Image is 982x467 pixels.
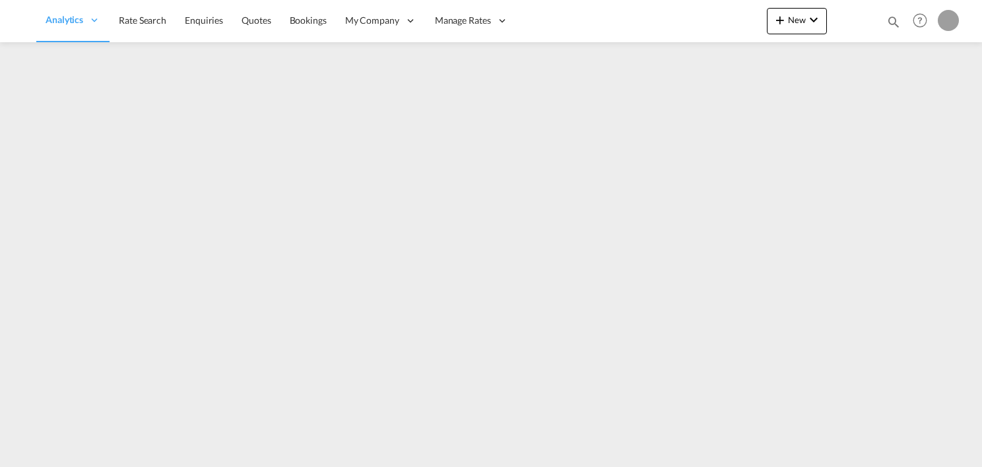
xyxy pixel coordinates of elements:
[806,12,822,28] md-icon: icon-chevron-down
[185,15,223,26] span: Enquiries
[909,9,931,32] span: Help
[772,12,788,28] md-icon: icon-plus 400-fg
[909,9,938,33] div: Help
[242,15,271,26] span: Quotes
[767,8,827,34] button: icon-plus 400-fgNewicon-chevron-down
[119,15,166,26] span: Rate Search
[435,14,491,27] span: Manage Rates
[886,15,901,34] div: icon-magnify
[290,15,327,26] span: Bookings
[46,13,83,26] span: Analytics
[886,15,901,29] md-icon: icon-magnify
[345,14,399,27] span: My Company
[772,15,822,25] span: New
